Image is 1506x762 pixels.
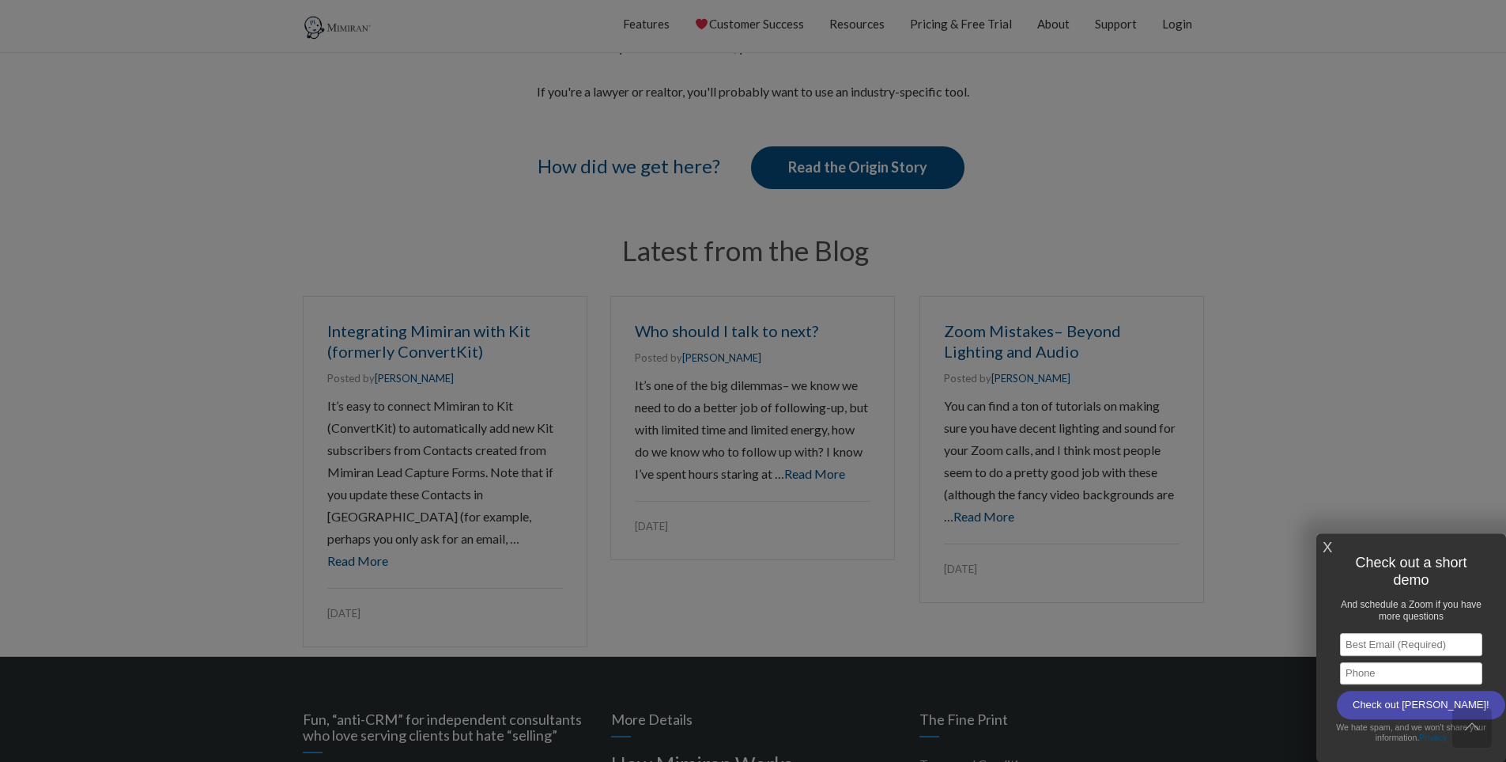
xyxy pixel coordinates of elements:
h1: And schedule a Zoom if you have more questions [1333,594,1489,627]
a: Privacy [1419,733,1447,742]
input: Phone [1340,662,1482,685]
input: Check out [PERSON_NAME]! [1337,691,1505,719]
a: X [1323,535,1332,561]
input: Best Email (Required) [1340,633,1482,656]
div: We hate spam, and we won't share your information. [1332,719,1490,746]
h1: Check out a short demo [1333,550,1489,593]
